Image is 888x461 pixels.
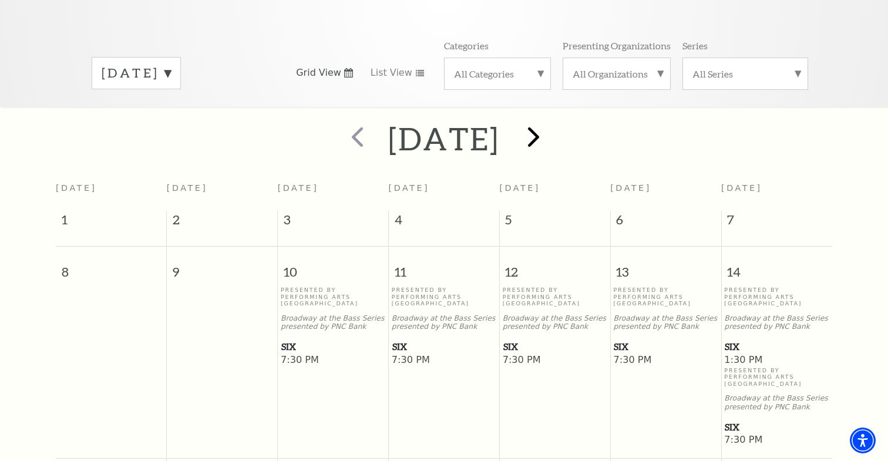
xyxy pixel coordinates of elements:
[722,247,832,287] span: 14
[692,68,798,80] label: All Series
[56,183,97,193] span: [DATE]
[444,39,489,52] p: Categories
[167,247,277,287] span: 9
[503,339,607,354] a: SIX
[392,354,496,367] span: 7:30 PM
[725,420,829,435] span: SIX
[573,68,661,80] label: All Organizations
[500,211,610,234] span: 5
[721,183,762,193] span: [DATE]
[371,66,412,79] span: List View
[102,64,171,82] label: [DATE]
[281,354,385,367] span: 7:30 PM
[334,118,377,160] button: prev
[388,120,499,157] h2: [DATE]
[296,66,341,79] span: Grid View
[389,247,499,287] span: 11
[850,428,876,453] div: Accessibility Menu
[611,211,721,234] span: 6
[167,183,208,193] span: [DATE]
[56,211,166,234] span: 1
[392,339,496,354] a: SIX
[611,247,721,287] span: 13
[613,314,718,332] p: Broadway at the Bass Series presented by PNC Bank
[724,394,829,412] p: Broadway at the Bass Series presented by PNC Bank
[563,39,671,52] p: Presenting Organizations
[392,314,496,332] p: Broadway at the Bass Series presented by PNC Bank
[281,314,385,332] p: Broadway at the Bass Series presented by PNC Bank
[614,339,717,354] span: SIX
[724,367,829,387] p: Presented By Performing Arts [GEOGRAPHIC_DATA]
[278,183,319,193] span: [DATE]
[682,39,708,52] p: Series
[56,247,166,287] span: 8
[724,420,829,435] a: SIX
[281,287,385,307] p: Presented By Performing Arts [GEOGRAPHIC_DATA]
[613,287,718,307] p: Presented By Performing Arts [GEOGRAPHIC_DATA]
[724,314,829,332] p: Broadway at the Bass Series presented by PNC Bank
[724,434,829,447] span: 7:30 PM
[499,183,540,193] span: [DATE]
[613,354,718,367] span: 7:30 PM
[503,287,607,307] p: Presented By Performing Arts [GEOGRAPHIC_DATA]
[389,211,499,234] span: 4
[503,354,607,367] span: 7:30 PM
[722,211,832,234] span: 7
[511,118,554,160] button: next
[454,68,541,80] label: All Categories
[725,339,829,354] span: SIX
[610,183,651,193] span: [DATE]
[167,211,277,234] span: 2
[389,183,430,193] span: [DATE]
[281,339,385,354] a: SIX
[613,339,718,354] a: SIX
[500,247,610,287] span: 12
[503,314,607,332] p: Broadway at the Bass Series presented by PNC Bank
[392,287,496,307] p: Presented By Performing Arts [GEOGRAPHIC_DATA]
[724,354,829,367] span: 1:30 PM
[278,247,388,287] span: 10
[724,287,829,307] p: Presented By Performing Arts [GEOGRAPHIC_DATA]
[724,339,829,354] a: SIX
[278,211,388,234] span: 3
